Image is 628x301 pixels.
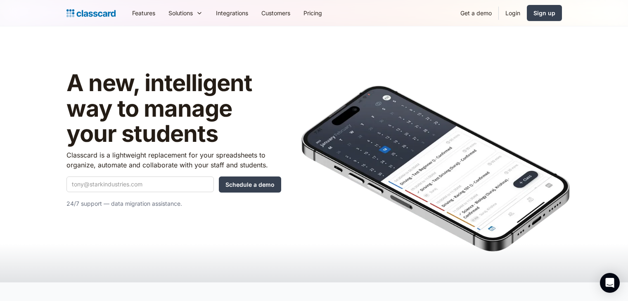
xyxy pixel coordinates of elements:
div: Open Intercom Messenger [600,273,620,293]
div: Solutions [168,9,193,17]
h1: A new, intelligent way to manage your students [66,71,281,147]
div: Solutions [162,4,209,22]
p: Classcard is a lightweight replacement for your spreadsheets to organize, automate and collaborat... [66,150,281,170]
a: home [66,7,116,19]
p: 24/7 support — data migration assistance. [66,199,281,209]
a: Pricing [297,4,329,22]
a: Sign up [527,5,562,21]
a: Login [499,4,527,22]
a: Features [126,4,162,22]
input: tony@starkindustries.com [66,176,214,192]
a: Integrations [209,4,255,22]
form: Quick Demo Form [66,176,281,193]
input: Schedule a demo [219,176,281,193]
div: Sign up [533,9,555,17]
a: Customers [255,4,297,22]
a: Get a demo [454,4,498,22]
